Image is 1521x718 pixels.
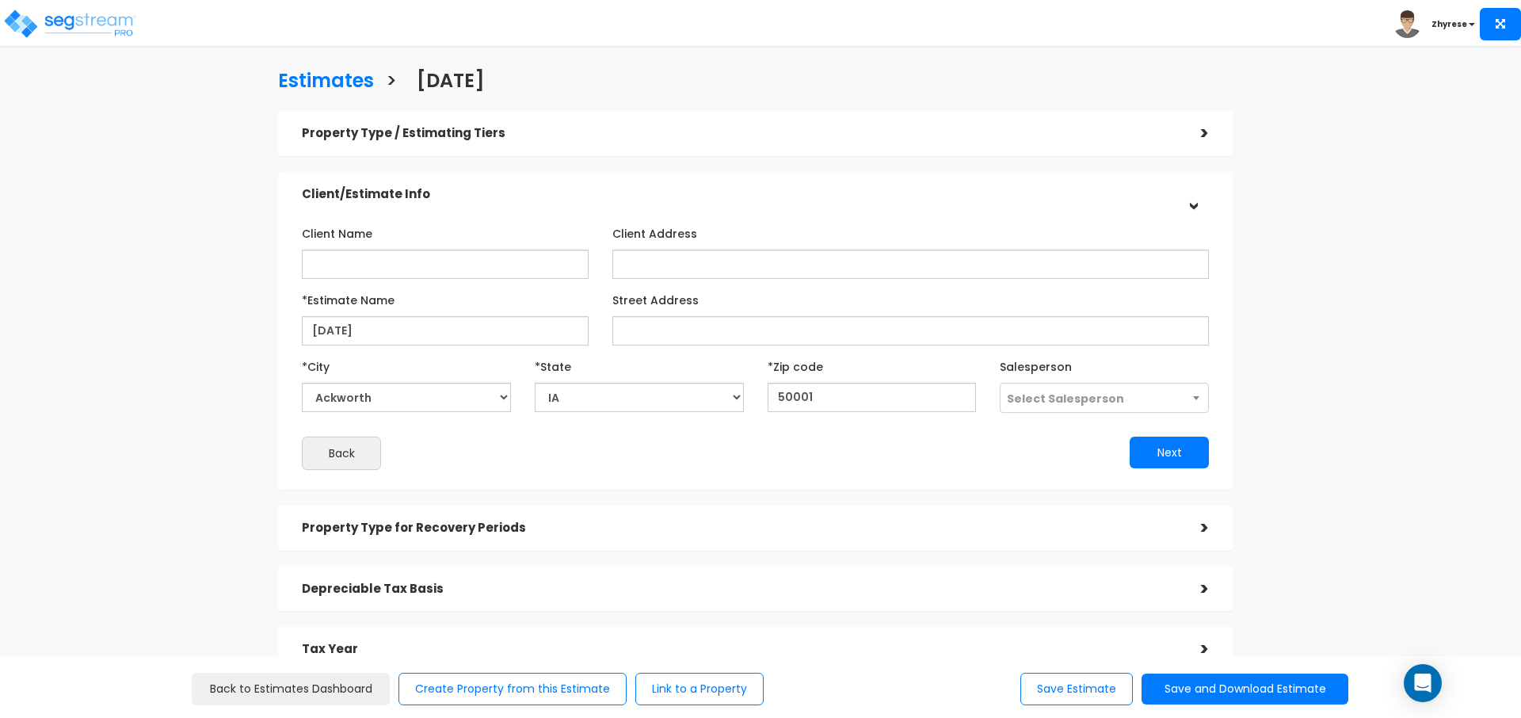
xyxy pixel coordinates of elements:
[1142,674,1348,705] button: Save and Download Estimate
[1177,637,1209,662] div: >
[192,673,390,705] a: Back to Estimates Dashboard
[302,188,1177,201] h5: Client/Estimate Info
[612,220,697,242] label: Client Address
[1007,391,1124,407] span: Select Salesperson
[1180,178,1205,210] div: >
[1431,18,1467,30] b: Zhyrese
[302,127,1177,140] h5: Property Type / Estimating Tiers
[417,71,485,95] h3: [DATE]
[535,353,571,375] label: *State
[1177,577,1209,602] div: >
[635,673,764,705] button: Link to a Property
[302,220,372,242] label: Client Name
[302,582,1177,596] h5: Depreciable Tax Basis
[405,55,485,103] a: [DATE]
[1404,664,1442,702] div: Open Intercom Messenger
[386,71,397,95] h3: >
[2,8,137,40] img: logo_pro_r.png
[302,353,330,375] label: *City
[612,287,699,308] label: Street Address
[302,437,381,470] button: Back
[1000,353,1072,375] label: Salesperson
[768,353,823,375] label: *Zip code
[302,287,395,308] label: *Estimate Name
[278,71,374,95] h3: Estimates
[266,55,374,103] a: Estimates
[1177,121,1209,146] div: >
[302,521,1177,535] h5: Property Type for Recovery Periods
[398,673,627,705] button: Create Property from this Estimate
[1177,516,1209,540] div: >
[302,643,1177,656] h5: Tax Year
[1020,673,1133,705] button: Save Estimate
[1130,437,1209,468] button: Next
[1393,10,1421,38] img: avatar.png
